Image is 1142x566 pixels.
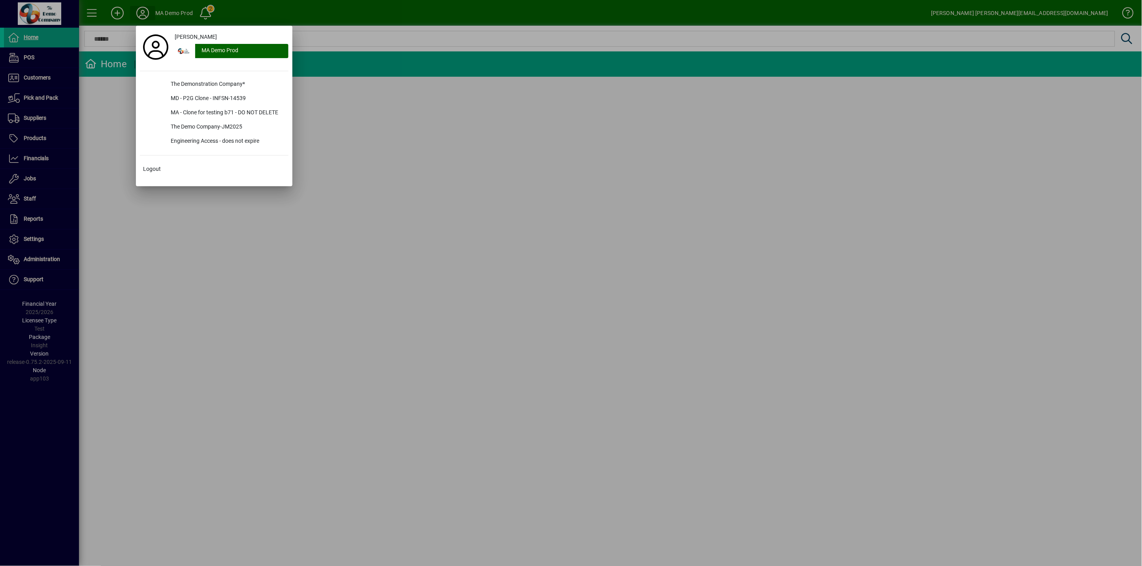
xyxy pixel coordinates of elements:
div: MD - P2G Clone - INFSN-14539 [165,92,288,106]
button: The Demonstration Company* [140,78,288,92]
div: The Demo Company-JM2025 [165,120,288,134]
button: MD - P2G Clone - INFSN-14539 [140,92,288,106]
div: Engineering Access - does not expire [165,134,288,149]
span: [PERSON_NAME] [175,33,217,41]
button: The Demo Company-JM2025 [140,120,288,134]
button: MA - Clone for testing b71 - DO NOT DELETE [140,106,288,120]
a: [PERSON_NAME] [171,30,288,44]
button: MA Demo Prod [171,44,288,58]
button: Engineering Access - does not expire [140,134,288,149]
a: Profile [140,40,171,54]
div: MA Demo Prod [195,44,288,58]
div: The Demonstration Company* [165,78,288,92]
div: MA - Clone for testing b71 - DO NOT DELETE [165,106,288,120]
span: Logout [143,165,161,173]
button: Logout [140,162,288,176]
